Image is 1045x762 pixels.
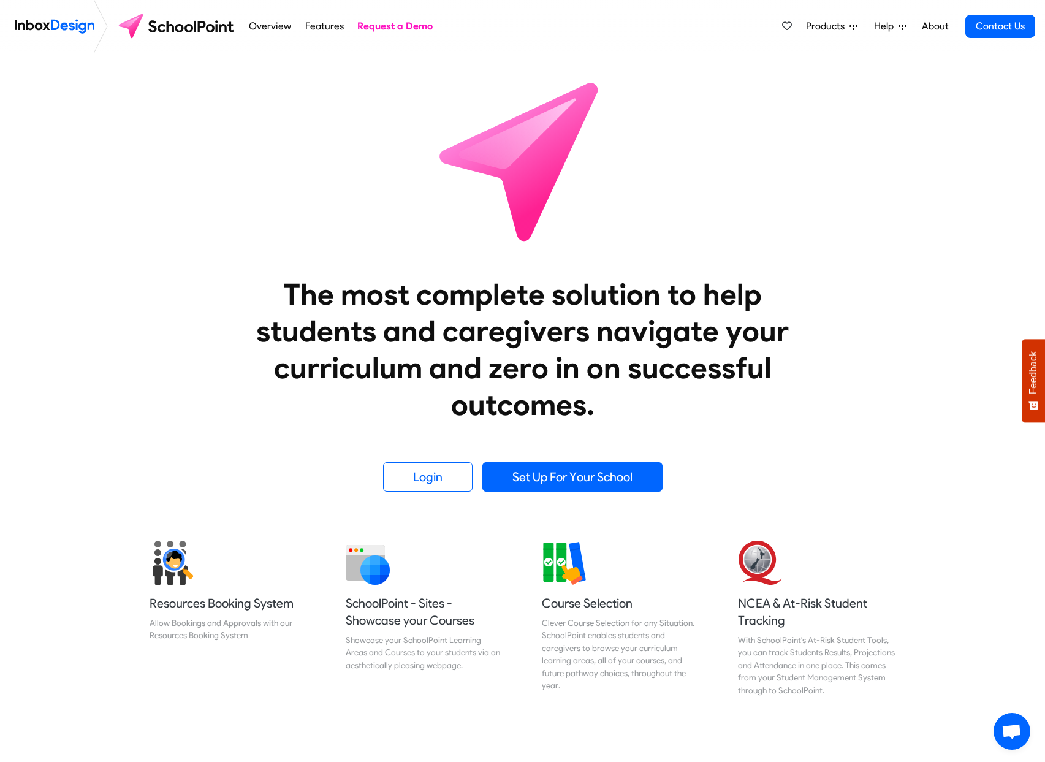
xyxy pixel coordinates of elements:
div: With SchoolPoint's At-Risk Student Tools, you can track Students Results, Projections and Attenda... [738,634,896,696]
img: icon_schoolpoint.svg [412,50,633,271]
a: Features [302,14,347,39]
h5: SchoolPoint - Sites - Showcase your Courses [346,595,504,629]
img: 2022_01_13_icon_course_selection.svg [542,541,586,585]
img: 2022_01_17_icon_student_search.svg [150,541,194,585]
a: Resources Booking System Allow Bookings and Approvals with our Resources Booking System [140,531,317,706]
a: Request a Demo [354,14,436,39]
a: NCEA & At-Risk Student Tracking With SchoolPoint's At-Risk Student Tools, you can track Students ... [728,531,906,706]
a: Set Up For Your School [482,462,663,492]
h5: Course Selection [542,595,700,612]
a: Contact Us [965,15,1035,38]
a: Login [383,462,473,492]
div: Clever Course Selection for any Situation. SchoolPoint enables students and caregivers to browse ... [542,617,700,692]
h5: Resources Booking System [150,595,308,612]
a: Help [869,14,911,39]
img: 2022_01_12_icon_website.svg [346,541,390,585]
a: About [918,14,952,39]
span: Feedback [1028,351,1039,394]
div: Showcase your SchoolPoint Learning Areas and Courses to your students via an aesthetically pleasi... [346,634,504,671]
span: Help [874,19,899,34]
heading: The most complete solution to help students and caregivers navigate your curriculum and zero in o... [232,276,814,423]
span: Products [806,19,849,34]
h5: NCEA & At-Risk Student Tracking [738,595,896,629]
div: Open chat [994,713,1030,750]
a: SchoolPoint - Sites - Showcase your Courses Showcase your SchoolPoint Learning Areas and Courses ... [336,531,514,706]
button: Feedback - Show survey [1022,339,1045,422]
img: 2022_01_13_icon_nzqa.svg [738,541,782,585]
a: Products [801,14,862,39]
a: Overview [246,14,295,39]
div: Allow Bookings and Approvals with our Resources Booking System [150,617,308,642]
a: Course Selection Clever Course Selection for any Situation. SchoolPoint enables students and care... [532,531,710,706]
img: schoolpoint logo [113,12,242,41]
